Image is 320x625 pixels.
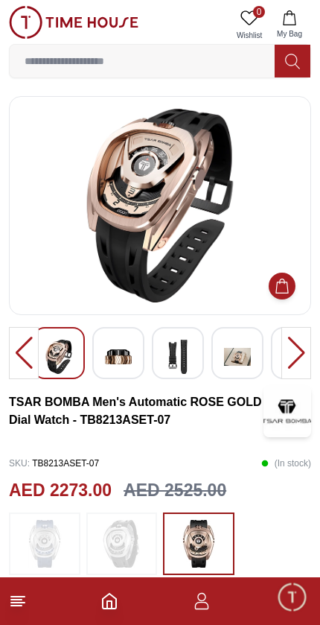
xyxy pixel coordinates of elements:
img: ... [9,6,138,39]
p: TB8213ASET-07 [9,452,99,475]
img: TSAR BOMBA Men's Automatic BLUE Dial Watch - TB8213ASET-03 [45,340,72,374]
span: SKU : [9,458,30,469]
img: TSAR BOMBA Men's Automatic ROSE GOLD Dial Watch - TB8213ASET-07 [263,385,311,437]
img: TSAR BOMBA Men's Automatic BLUE Dial Watch - TB8213ASET-03 [224,340,251,374]
img: ... [26,520,63,568]
h2: AED 2273.00 [9,478,112,504]
span: 0 [253,6,265,18]
span: Wishlist [231,30,268,41]
p: ( In stock ) [261,452,311,475]
img: TSAR BOMBA Men's Automatic BLUE Dial Watch - TB8213ASET-03 [105,340,132,374]
div: Chat Widget [276,581,309,614]
button: Add to Cart [269,273,295,299]
img: ... [180,520,217,568]
a: 0Wishlist [231,6,268,44]
h3: TSAR BOMBA Men's Automatic ROSE GOLD Dial Watch - TB8213ASET-07 [9,393,263,429]
h3: AED 2525.00 [124,478,226,504]
img: TSAR BOMBA Men's Automatic BLUE Dial Watch - TB8213ASET-03 [22,109,298,302]
img: ... [103,520,140,568]
img: TSAR BOMBA Men's Automatic BLUE Dial Watch - TB8213ASET-03 [164,340,191,374]
button: My Bag [268,6,311,44]
span: My Bag [271,28,308,39]
a: Home [100,592,118,610]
